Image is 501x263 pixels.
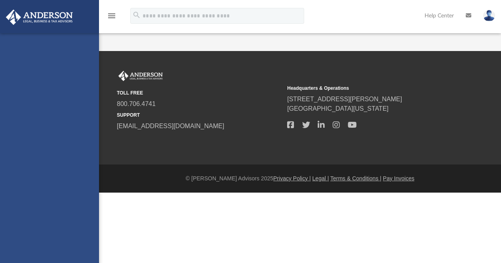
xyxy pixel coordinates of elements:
a: Pay Invoices [383,175,414,182]
a: [STREET_ADDRESS][PERSON_NAME] [287,96,402,102]
img: Anderson Advisors Platinum Portal [117,71,164,81]
i: search [132,11,141,19]
a: Legal | [312,175,329,182]
small: Headquarters & Operations [287,85,452,92]
a: menu [107,15,116,21]
a: 800.706.4741 [117,100,156,107]
a: [EMAIL_ADDRESS][DOMAIN_NAME] [117,123,224,129]
small: SUPPORT [117,112,282,119]
a: Privacy Policy | [273,175,311,182]
i: menu [107,11,116,21]
a: [GEOGRAPHIC_DATA][US_STATE] [287,105,389,112]
div: © [PERSON_NAME] Advisors 2025 [99,174,501,183]
img: User Pic [483,10,495,21]
a: Terms & Conditions | [330,175,381,182]
img: Anderson Advisors Platinum Portal [4,9,75,25]
small: TOLL FREE [117,89,282,96]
